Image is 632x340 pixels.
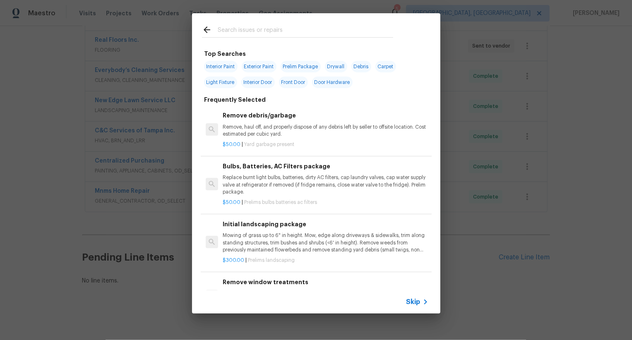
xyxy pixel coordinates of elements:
[204,49,246,58] h6: Top Searches
[223,141,428,148] p: |
[223,257,428,264] p: |
[218,25,393,37] input: Search issues or repairs
[279,77,308,88] span: Front Door
[204,61,238,72] span: Interior Paint
[223,232,428,253] p: Mowing of grass up to 6" in height. Mow, edge along driveways & sidewalks, trim along standing st...
[223,142,240,147] span: $50.00
[325,61,347,72] span: Drywall
[244,200,317,205] span: Prelims bulbs batteries ac filters
[223,258,244,263] span: $300.00
[223,162,428,171] h6: Bulbs, Batteries, AC Filters package
[281,61,321,72] span: Prelim Package
[223,199,428,206] p: |
[223,174,428,195] p: Replace burnt light bulbs, batteries, dirty AC filters, cap laundry valves, cap water supply valv...
[241,77,275,88] span: Interior Door
[244,142,294,147] span: Yard garbage present
[204,77,237,88] span: Light Fixture
[204,95,266,104] h6: Frequently Selected
[406,298,421,306] span: Skip
[242,61,276,72] span: Exterior Paint
[312,77,353,88] span: Door Hardware
[223,200,240,205] span: $50.00
[223,220,428,229] h6: Initial landscaping package
[248,258,295,263] span: Prelims landscaping
[223,124,428,138] p: Remove, haul off, and properly dispose of any debris left by seller to offsite location. Cost est...
[351,61,371,72] span: Debris
[223,278,428,287] h6: Remove window treatments
[223,111,428,120] h6: Remove debris/garbage
[375,61,396,72] span: Carpet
